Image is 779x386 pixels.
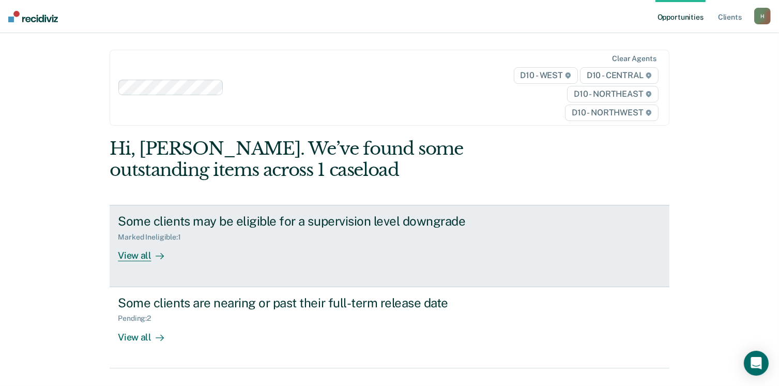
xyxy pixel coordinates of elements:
div: Some clients are nearing or past their full-term release date [118,295,481,310]
div: Hi, [PERSON_NAME]. We’ve found some outstanding items across 1 caseload [110,138,557,181]
div: View all [118,323,176,343]
span: D10 - NORTHEAST [567,86,658,102]
div: Open Intercom Messenger [744,351,769,376]
div: Pending : 2 [118,314,159,323]
div: Some clients may be eligible for a supervision level downgrade [118,214,481,229]
span: D10 - NORTHWEST [565,105,658,121]
img: Recidiviz [8,11,58,22]
button: H [754,8,771,24]
div: Marked Ineligible : 1 [118,233,189,242]
span: D10 - WEST [514,67,578,84]
a: Some clients are nearing or past their full-term release datePending:2View all [110,287,669,368]
div: Clear agents [612,54,656,63]
span: D10 - CENTRAL [580,67,659,84]
div: View all [118,242,176,262]
a: Some clients may be eligible for a supervision level downgradeMarked Ineligible:1View all [110,205,669,287]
